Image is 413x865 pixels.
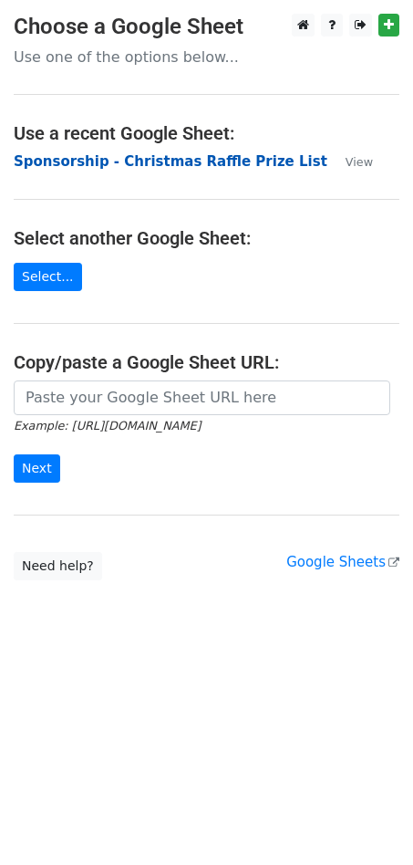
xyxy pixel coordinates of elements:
a: Need help? [14,552,102,580]
a: View [327,153,373,170]
h4: Select another Google Sheet: [14,227,399,249]
input: Next [14,454,60,483]
p: Use one of the options below... [14,47,399,67]
input: Paste your Google Sheet URL here [14,380,390,415]
small: View [346,155,373,169]
small: Example: [URL][DOMAIN_NAME] [14,419,201,432]
h4: Copy/paste a Google Sheet URL: [14,351,399,373]
a: Select... [14,263,82,291]
h4: Use a recent Google Sheet: [14,122,399,144]
iframe: Chat Widget [322,777,413,865]
a: Sponsorship - Christmas Raffle Prize List [14,153,327,170]
h3: Choose a Google Sheet [14,14,399,40]
a: Google Sheets [286,554,399,570]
